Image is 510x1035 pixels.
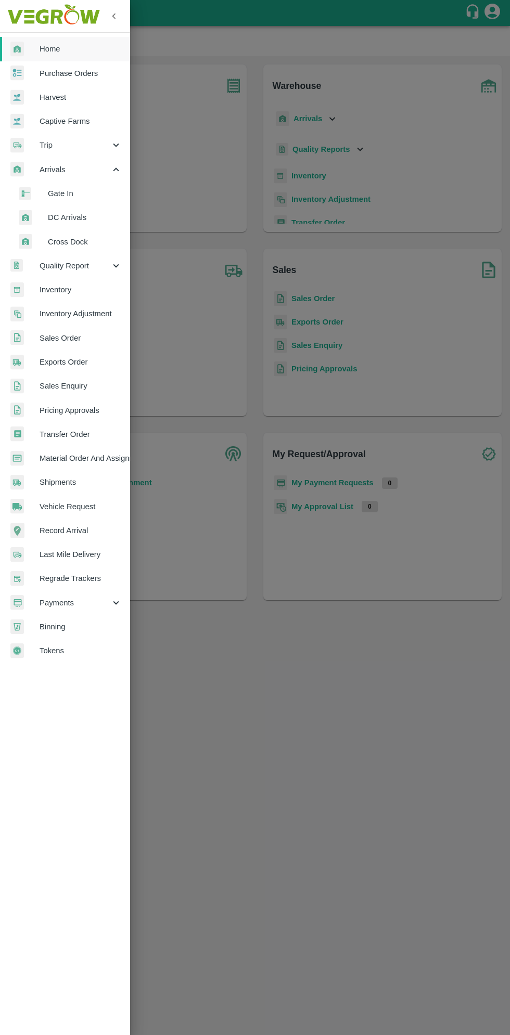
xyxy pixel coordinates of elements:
span: Material Order And Assignment [40,452,122,464]
span: Binning [40,621,122,632]
span: Last Mile Delivery [40,549,122,560]
span: Tokens [40,645,122,656]
img: harvest [10,89,24,105]
img: sales [10,379,24,394]
img: whTransfer [10,426,24,442]
span: Regrade Trackers [40,573,122,584]
img: reciept [10,66,24,81]
img: vehicle [10,499,24,514]
img: tokens [10,643,24,658]
span: Home [40,43,122,55]
span: Shipments [40,476,122,488]
a: gateinGate In [8,182,130,205]
span: Payments [40,597,110,609]
span: Pricing Approvals [40,405,122,416]
span: Vehicle Request [40,501,122,512]
img: whTracker [10,571,24,586]
span: Captive Farms [40,115,122,127]
img: whInventory [10,282,24,297]
img: harvest [10,113,24,129]
img: whArrival [10,42,24,57]
img: delivery [10,547,24,562]
span: Trip [40,139,110,151]
span: Record Arrival [40,525,122,536]
img: recordArrival [10,523,24,538]
img: sales [10,330,24,345]
span: Arrivals [40,164,110,175]
span: Inventory Adjustment [40,308,122,319]
img: whArrival [10,162,24,177]
span: Harvest [40,92,122,103]
img: bin [10,619,24,634]
img: shipments [10,355,24,370]
img: whArrival [19,234,32,249]
span: Exports Order [40,356,122,368]
img: centralMaterial [10,451,24,466]
a: whArrivalCross Dock [8,230,130,254]
span: Sales Enquiry [40,380,122,392]
span: Purchase Orders [40,68,122,79]
span: Cross Dock [48,236,122,248]
span: Inventory [40,284,122,295]
span: Sales Order [40,332,122,344]
span: Gate In [48,188,122,199]
img: whArrival [19,210,32,225]
img: inventory [10,306,24,321]
img: sales [10,403,24,418]
img: delivery [10,138,24,153]
span: Transfer Order [40,429,122,440]
span: Quality Report [40,260,110,271]
img: qualityReport [10,259,23,272]
span: DC Arrivals [48,212,122,223]
img: shipments [10,475,24,490]
img: gatein [19,187,31,200]
img: payment [10,595,24,610]
a: whArrivalDC Arrivals [8,205,130,229]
